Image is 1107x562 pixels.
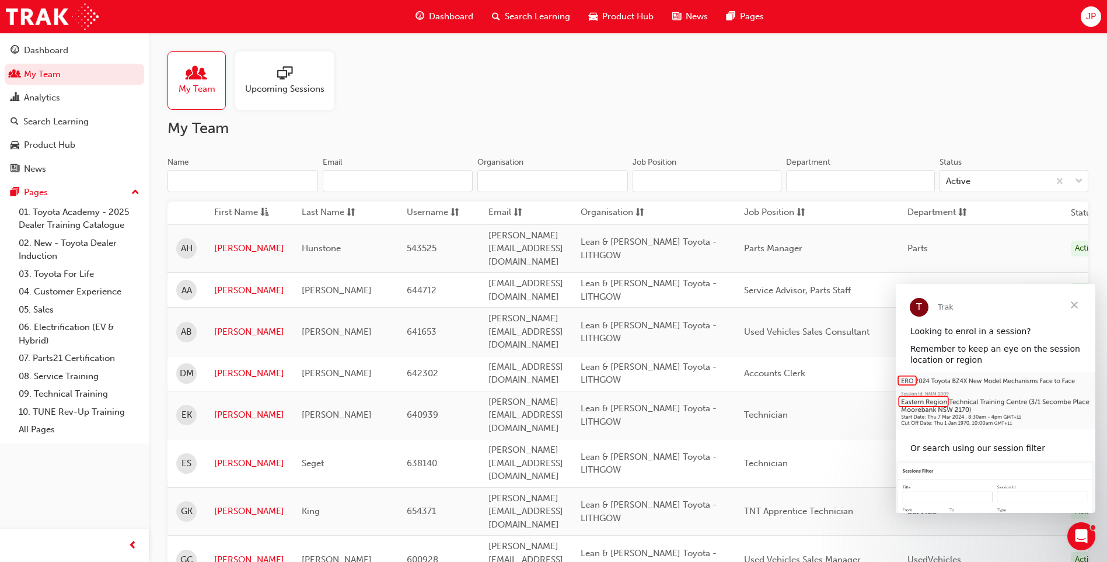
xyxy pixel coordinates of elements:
span: News [686,10,708,23]
span: asc-icon [260,206,269,220]
a: My Team [5,64,144,85]
input: Job Position [633,170,781,192]
a: 02. New - Toyota Dealer Induction [14,234,144,265]
span: Lean & [PERSON_NAME] Toyota - LITHGOW [581,499,717,523]
button: Job Positionsorting-icon [744,206,808,220]
span: 640939 [407,410,438,420]
span: Job Position [744,206,794,220]
span: sessionType_ONLINE_URL-icon [277,66,292,82]
span: Parts [907,243,928,254]
a: 04. Customer Experience [14,283,144,301]
span: Upcoming Sessions [245,82,324,96]
a: 07. Parts21 Certification [14,349,144,367]
input: Name [167,170,318,192]
span: AH [181,242,193,255]
span: King [302,506,320,516]
button: Emailsorting-icon [488,206,553,220]
button: Departmentsorting-icon [907,206,972,220]
button: Pages [5,182,144,203]
span: guage-icon [415,9,424,24]
a: Search Learning [5,111,144,133]
a: 01. Toyota Academy - 2025 Dealer Training Catalogue [14,203,144,234]
span: sorting-icon [797,206,805,220]
a: Dashboard [5,40,144,61]
div: Status [940,157,962,168]
th: Status [1071,206,1095,220]
span: 654371 [407,506,436,516]
a: [PERSON_NAME] [214,284,284,297]
span: [PERSON_NAME] [302,368,372,379]
a: 06. Electrification (EV & Hybrid) [14,318,144,349]
div: Name [167,157,189,168]
span: sorting-icon [514,206,522,220]
a: 09. Technical Training [14,385,144,403]
a: 10. TUNE Rev-Up Training [14,403,144,421]
div: Active [946,175,970,188]
span: Product Hub [602,10,654,23]
a: search-iconSearch Learning [483,5,579,29]
span: sorting-icon [635,206,644,220]
span: [PERSON_NAME][EMAIL_ADDRESS][DOMAIN_NAME] [488,493,563,530]
a: [PERSON_NAME] [214,367,284,380]
span: 641653 [407,327,436,337]
a: 05. Sales [14,301,144,319]
h2: My Team [167,119,1088,138]
a: Upcoming Sessions [235,51,344,110]
span: [PERSON_NAME] [302,410,372,420]
span: DM [180,367,194,380]
span: AA [181,284,192,297]
span: [PERSON_NAME] [302,327,372,337]
span: First Name [214,206,258,220]
a: [PERSON_NAME] [214,505,284,518]
button: Usernamesorting-icon [407,206,471,220]
span: Parts Manager [744,243,802,254]
span: Department [907,206,956,220]
span: ES [181,457,191,470]
span: Pages [740,10,764,23]
span: people-icon [189,66,204,82]
span: [EMAIL_ADDRESS][DOMAIN_NAME] [488,278,563,302]
span: 638140 [407,458,437,469]
span: Email [488,206,511,220]
a: 03. Toyota For Life [14,265,144,283]
span: [EMAIL_ADDRESS][DOMAIN_NAME] [488,362,563,386]
span: Lean & [PERSON_NAME] Toyota - LITHGOW [581,237,717,261]
span: car-icon [11,140,19,151]
a: [PERSON_NAME] [214,408,284,422]
span: [PERSON_NAME][EMAIL_ADDRESS][DOMAIN_NAME] [488,445,563,481]
span: Technician [744,458,788,469]
span: Accounts Clerk [744,368,805,379]
a: [PERSON_NAME] [214,242,284,255]
span: TNT Apprentice Technician [744,506,853,516]
a: News [5,158,144,180]
span: Username [407,206,448,220]
div: Active [1071,283,1101,299]
button: DashboardMy TeamAnalyticsSearch LearningProduct HubNews [5,37,144,182]
img: Trak [6,4,99,30]
iframe: Intercom live chat [1067,522,1095,550]
span: Dashboard [429,10,473,23]
span: [PERSON_NAME][EMAIL_ADDRESS][DOMAIN_NAME] [488,313,563,350]
div: Job Position [633,157,676,168]
div: Dashboard [24,44,68,57]
div: Organisation [477,157,523,168]
div: Email [323,157,343,168]
span: Seget [302,458,324,469]
input: Email [323,170,473,192]
span: chart-icon [11,93,19,103]
span: down-icon [1075,174,1083,189]
span: 642302 [407,368,438,379]
span: 644712 [407,285,436,296]
div: Pages [24,186,48,199]
span: Lean & [PERSON_NAME] Toyota - LITHGOW [581,452,717,476]
span: Service Advisor, Parts Staff [744,285,851,296]
a: Analytics [5,87,144,109]
span: people-icon [11,70,19,80]
a: All Pages [14,421,144,439]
